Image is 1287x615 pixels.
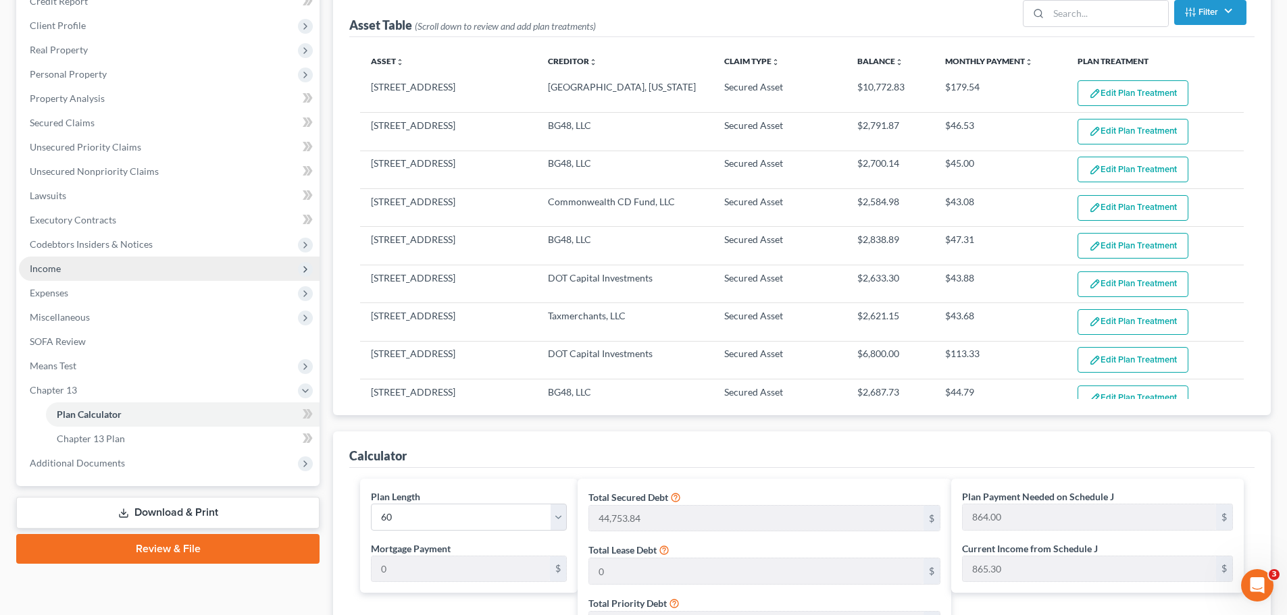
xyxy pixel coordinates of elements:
[934,227,1067,265] td: $47.31
[924,558,940,584] div: $
[1078,309,1188,335] button: Edit Plan Treatment
[537,227,714,265] td: BG48, LLC
[962,489,1114,504] label: Plan Payment Needed on Schedule J
[537,379,714,417] td: BG48, LLC
[537,113,714,151] td: BG48, LLC
[30,190,66,201] span: Lawsuits
[847,303,935,341] td: $2,621.15
[537,75,714,113] td: [GEOGRAPHIC_DATA], [US_STATE]
[1089,126,1101,137] img: edit-pencil-c1479a1de80d8dea1e2430c2f745a3c6a07e9d7aa2eeffe225670001d78357a8.svg
[349,17,596,33] div: Asset Table
[1089,392,1101,404] img: edit-pencil-c1479a1de80d8dea1e2430c2f745a3c6a07e9d7aa2eeffe225670001d78357a8.svg
[713,265,846,302] td: Secured Asset
[1049,1,1168,26] input: Search...
[847,341,935,379] td: $6,800.00
[847,151,935,188] td: $2,700.14
[588,596,667,610] label: Total Priority Debt
[1241,569,1273,601] iframe: Intercom live chat
[1089,202,1101,213] img: edit-pencil-c1479a1de80d8dea1e2430c2f745a3c6a07e9d7aa2eeffe225670001d78357a8.svg
[30,360,76,371] span: Means Test
[537,189,714,227] td: Commonwealth CD Fund, LLC
[1089,316,1101,327] img: edit-pencil-c1479a1de80d8dea1e2430c2f745a3c6a07e9d7aa2eeffe225670001d78357a8.svg
[934,151,1067,188] td: $45.00
[30,20,86,31] span: Client Profile
[360,379,537,417] td: [STREET_ADDRESS]
[371,541,451,556] label: Mortgage Payment
[349,448,407,464] div: Calculator
[724,56,780,66] a: Claim Typeunfold_more
[360,265,537,302] td: [STREET_ADDRESS]
[934,379,1067,417] td: $44.79
[589,58,597,66] i: unfold_more
[1089,164,1101,176] img: edit-pencil-c1479a1de80d8dea1e2430c2f745a3c6a07e9d7aa2eeffe225670001d78357a8.svg
[19,329,320,354] a: SOFA Review
[1089,354,1101,366] img: edit-pencil-c1479a1de80d8dea1e2430c2f745a3c6a07e9d7aa2eeffe225670001d78357a8.svg
[962,541,1098,556] label: Current Income from Schedule J
[1089,240,1101,252] img: edit-pencil-c1479a1de80d8dea1e2430c2f745a3c6a07e9d7aa2eeffe225670001d78357a8.svg
[1078,233,1188,259] button: Edit Plan Treatment
[713,75,846,113] td: Secured Asset
[713,189,846,227] td: Secured Asset
[1078,385,1188,411] button: Edit Plan Treatment
[19,111,320,135] a: Secured Claims
[19,184,320,208] a: Lawsuits
[360,151,537,188] td: [STREET_ADDRESS]
[372,556,550,582] input: 0.00
[857,56,903,66] a: Balanceunfold_more
[713,341,846,379] td: Secured Asset
[1025,58,1033,66] i: unfold_more
[30,141,141,153] span: Unsecured Priority Claims
[934,113,1067,151] td: $46.53
[963,556,1216,582] input: 0.00
[46,402,320,427] a: Plan Calculator
[1216,504,1232,530] div: $
[772,58,780,66] i: unfold_more
[537,303,714,341] td: Taxmerchants, LLC
[589,506,924,531] input: 0.00
[360,341,537,379] td: [STREET_ADDRESS]
[924,506,940,531] div: $
[713,151,846,188] td: Secured Asset
[588,543,657,557] label: Total Lease Debt
[1089,278,1101,290] img: edit-pencil-c1479a1de80d8dea1e2430c2f745a3c6a07e9d7aa2eeffe225670001d78357a8.svg
[713,113,846,151] td: Secured Asset
[934,341,1067,379] td: $113.33
[19,135,320,159] a: Unsecured Priority Claims
[588,490,668,504] label: Total Secured Debt
[537,341,714,379] td: DOT Capital Investments
[1269,569,1280,580] span: 3
[46,427,320,451] a: Chapter 13 Plan
[30,287,68,298] span: Expenses
[537,151,714,188] td: BG48, LLC
[1078,271,1188,297] button: Edit Plan Treatment
[30,117,95,128] span: Secured Claims
[713,227,846,265] td: Secured Asset
[30,384,77,396] span: Chapter 13
[30,238,153,250] span: Codebtors Insiders & Notices
[945,56,1033,66] a: Monthly Paymentunfold_more
[30,311,90,323] span: Miscellaneous
[1078,195,1188,221] button: Edit Plan Treatment
[19,208,320,232] a: Executory Contracts
[360,75,537,113] td: [STREET_ADDRESS]
[550,556,566,582] div: $
[30,336,86,347] span: SOFA Review
[30,214,116,225] span: Executory Contracts
[360,303,537,341] td: [STREET_ADDRESS]
[57,433,125,444] span: Chapter 13 Plan
[713,303,846,341] td: Secured Asset
[30,44,88,55] span: Real Property
[1078,157,1188,182] button: Edit Plan Treatment
[396,58,404,66] i: unfold_more
[1216,556,1232,582] div: $
[371,489,420,504] label: Plan Length
[847,189,935,227] td: $2,584.98
[934,189,1067,227] td: $43.08
[360,189,537,227] td: [STREET_ADDRESS]
[847,379,935,417] td: $2,687.73
[847,265,935,302] td: $2,633.30
[19,86,320,111] a: Property Analysis
[371,56,404,66] a: Assetunfold_more
[548,56,597,66] a: Creditorunfold_more
[934,303,1067,341] td: $43.68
